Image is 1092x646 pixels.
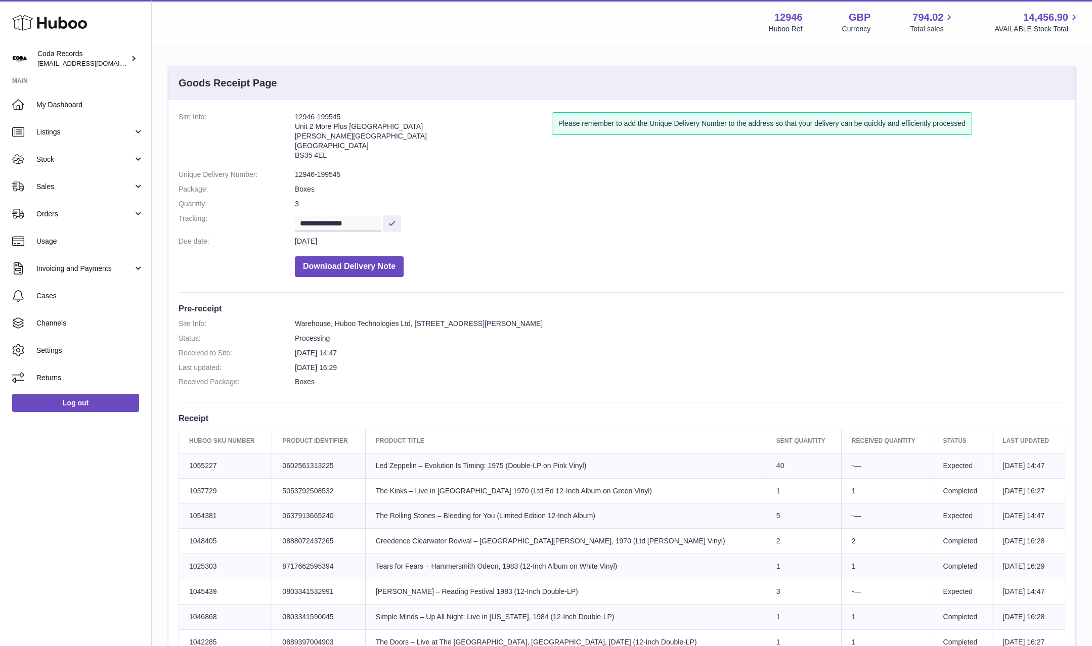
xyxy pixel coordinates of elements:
[912,11,943,24] span: 794.02
[842,24,871,34] div: Currency
[910,24,955,34] span: Total sales
[841,478,933,503] td: 1
[36,100,144,110] span: My Dashboard
[841,604,933,629] td: 1
[36,346,144,355] span: Settings
[36,318,144,328] span: Channels
[36,373,144,383] span: Returns
[994,24,1080,34] span: AVAILABLE Stock Total
[365,429,766,453] th: Product title
[179,237,295,246] dt: Due date:
[272,554,365,579] td: 8717662595394
[992,529,1065,554] td: [DATE] 16:28
[365,453,766,478] td: Led Zeppelin – Evolution Is Timing: 1975 (Double-LP on Pink Vinyl)
[272,453,365,478] td: 0602561313225
[766,478,841,503] td: 1
[933,478,992,503] td: Completed
[992,579,1065,605] td: [DATE] 14:47
[992,554,1065,579] td: [DATE] 16:29
[933,503,992,529] td: Expected
[933,604,992,629] td: Completed
[933,529,992,554] td: Completed
[933,579,992,605] td: Expected
[179,184,295,194] dt: Package:
[179,579,272,605] td: 1045439
[365,478,766,503] td: The Kinks – Live in [GEOGRAPHIC_DATA] 1970 (Ltd Ed 12-Inch Album on Green Vinyl)
[552,112,972,135] div: Please remember to add the Unique Delivery Number to the address so that your delivery can be qui...
[272,579,365,605] td: 0803341532991
[36,209,133,219] span: Orders
[295,319,1065,329] dd: Warehouse, Huboo Technologies Ltd, [STREET_ADDRESS][PERSON_NAME]
[179,348,295,358] dt: Received to Site:
[365,554,766,579] td: Tears for Fears – Hammersmith Odeon, 1983 (12-Inch Album on White Vinyl)
[179,334,295,343] dt: Status:
[910,11,955,34] a: 794.02 Total sales
[849,11,870,24] strong: GBP
[179,604,272,629] td: 1046868
[36,182,133,192] span: Sales
[766,604,841,629] td: 1
[766,429,841,453] th: Sent Quantity
[766,554,841,579] td: 1
[994,11,1080,34] a: 14,456.90 AVAILABLE Stock Total
[841,503,933,529] td: -—
[295,363,1065,373] dd: [DATE] 16:29
[841,554,933,579] td: 1
[841,429,933,453] th: Received Quantity
[179,503,272,529] td: 1054381
[992,503,1065,529] td: [DATE] 14:47
[179,214,295,232] dt: Tracking:
[272,503,365,529] td: 0637913665240
[295,237,1065,246] dd: [DATE]
[179,412,1065,424] h3: Receipt
[272,478,365,503] td: 5053792508532
[933,453,992,478] td: Expected
[272,604,365,629] td: 0803341590045
[179,377,295,387] dt: Received Package:
[774,11,803,24] strong: 12946
[179,303,1065,314] h3: Pre-receipt
[12,51,27,66] img: haz@pcatmedia.com
[295,348,1065,358] dd: [DATE] 14:47
[272,429,365,453] th: Product Identifier
[295,184,1065,194] dd: Boxes
[766,579,841,605] td: 3
[295,334,1065,343] dd: Processing
[36,291,144,301] span: Cases
[179,478,272,503] td: 1037729
[992,429,1065,453] th: Last updated
[12,394,139,412] a: Log out
[365,503,766,529] td: The Rolling Stones – Bleeding for You (Limited Edition 12-Inch Album)
[841,529,933,554] td: 2
[295,112,552,165] address: 12946-199545 Unit 2 More Plus [GEOGRAPHIC_DATA] [PERSON_NAME][GEOGRAPHIC_DATA] [GEOGRAPHIC_DATA] ...
[295,170,1065,179] dd: 12946-199545
[179,453,272,478] td: 1055227
[295,256,404,277] button: Download Delivery Note
[179,319,295,329] dt: Site Info:
[365,604,766,629] td: Simple Minds – Up All Night: Live in [US_STATE], 1984 (12-Inch Double-LP)
[1023,11,1068,24] span: 14,456.90
[992,478,1065,503] td: [DATE] 16:27
[272,529,365,554] td: 0888072437265
[766,503,841,529] td: 5
[933,554,992,579] td: Completed
[179,429,272,453] th: Huboo SKU Number
[365,529,766,554] td: Creedence Clearwater Revival – [GEOGRAPHIC_DATA][PERSON_NAME], 1970 (Ltd [PERSON_NAME] Vinyl)
[841,453,933,478] td: -—
[992,453,1065,478] td: [DATE] 14:47
[179,170,295,179] dt: Unique Delivery Number:
[933,429,992,453] th: Status
[766,529,841,554] td: 2
[179,363,295,373] dt: Last updated:
[992,604,1065,629] td: [DATE] 16:28
[365,579,766,605] td: [PERSON_NAME] – Reading Festival 1983 (12-Inch Double-LP)
[37,59,149,67] span: [EMAIL_ADDRESS][DOMAIN_NAME]
[766,453,841,478] td: 40
[36,264,133,273] span: Invoicing and Payments
[36,155,133,164] span: Stock
[36,127,133,137] span: Listings
[179,112,295,165] dt: Site Info:
[769,24,803,34] div: Huboo Ref
[37,49,128,68] div: Coda Records
[36,237,144,246] span: Usage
